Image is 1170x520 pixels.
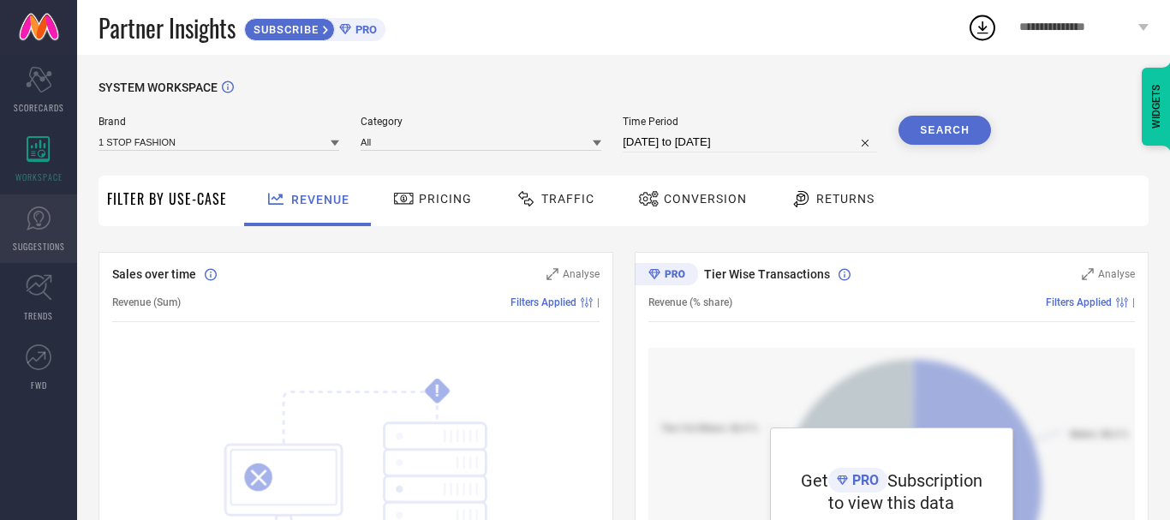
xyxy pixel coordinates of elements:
[98,10,236,45] span: Partner Insights
[510,296,576,308] span: Filters Applied
[107,188,227,209] span: Filter By Use-Case
[898,116,991,145] button: Search
[31,379,47,391] span: FWD
[563,268,600,280] span: Analyse
[623,116,877,128] span: Time Period
[24,309,53,322] span: TRENDS
[648,296,732,308] span: Revenue (% share)
[245,23,323,36] span: SUBSCRIBE
[635,263,698,289] div: Premium
[1132,296,1135,308] span: |
[98,81,218,94] span: SYSTEM WORKSPACE
[967,12,998,43] div: Open download list
[112,296,181,308] span: Revenue (Sum)
[816,192,875,206] span: Returns
[13,240,65,253] span: SUGGESTIONS
[435,381,439,401] tspan: !
[848,472,879,488] span: PRO
[98,116,339,128] span: Brand
[291,193,349,206] span: Revenue
[351,23,377,36] span: PRO
[1098,268,1135,280] span: Analyse
[541,192,594,206] span: Traffic
[828,493,954,513] span: to view this data
[112,267,196,281] span: Sales over time
[801,470,828,491] span: Get
[597,296,600,308] span: |
[1046,296,1112,308] span: Filters Applied
[1082,268,1094,280] svg: Zoom
[419,192,472,206] span: Pricing
[546,268,558,280] svg: Zoom
[664,192,747,206] span: Conversion
[623,132,877,152] input: Select time period
[887,470,982,491] span: Subscription
[704,267,830,281] span: Tier Wise Transactions
[14,101,64,114] span: SCORECARDS
[244,14,385,41] a: SUBSCRIBEPRO
[15,170,63,183] span: WORKSPACE
[361,116,601,128] span: Category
